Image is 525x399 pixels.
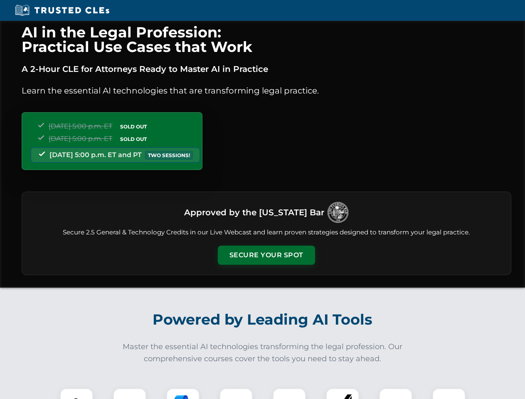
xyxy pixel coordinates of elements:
h3: Approved by the [US_STATE] Bar [184,205,324,220]
span: [DATE] 5:00 p.m. ET [49,122,112,130]
p: Secure 2.5 General & Technology Credits in our Live Webcast and learn proven strategies designed ... [32,228,501,237]
h2: Powered by Leading AI Tools [32,305,493,334]
span: SOLD OUT [117,135,150,143]
img: Trusted CLEs [12,4,112,17]
span: SOLD OUT [117,122,150,131]
p: A 2-Hour CLE for Attorneys Ready to Master AI in Practice [22,62,511,76]
img: Logo [328,202,348,223]
p: Learn the essential AI technologies that are transforming legal practice. [22,84,511,97]
p: Master the essential AI technologies transforming the legal profession. Our comprehensive courses... [117,341,408,365]
button: Secure Your Spot [218,246,315,265]
h1: AI in the Legal Profession: Practical Use Cases that Work [22,25,511,54]
span: [DATE] 5:00 p.m. ET [49,135,112,143]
